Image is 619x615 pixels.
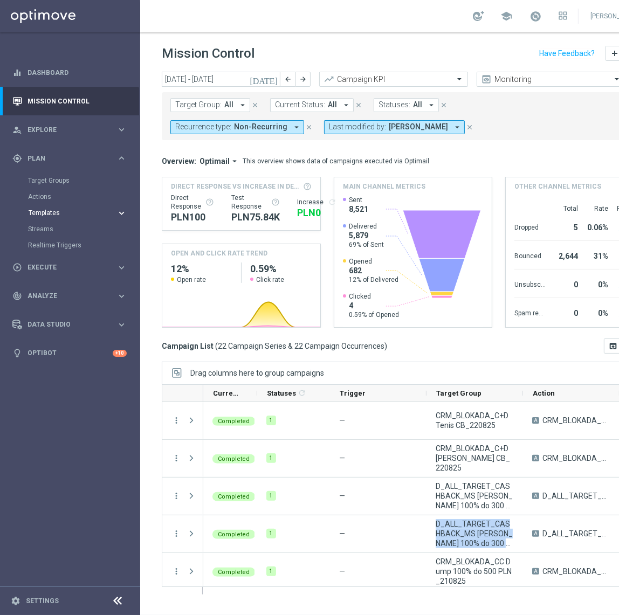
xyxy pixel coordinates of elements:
div: PLN75,835 [231,211,280,224]
i: more_vert [171,566,181,576]
span: school [500,10,512,22]
div: 31% [582,246,608,264]
span: — [339,492,345,500]
span: 0.59% of Opened [349,310,399,319]
div: 0 [550,275,578,292]
button: close [304,121,314,133]
span: Action [533,389,555,397]
i: settings [11,596,20,606]
span: Optimail [200,156,230,166]
a: Actions [28,192,112,201]
i: arrow_back [284,75,292,83]
h4: Other channel metrics [514,182,601,191]
div: 0% [582,275,608,292]
i: more_vert [171,416,181,425]
a: Settings [26,598,59,604]
span: CRM_BLOKADA_CC Dump 100% do 500 PLN_210825 [436,557,514,586]
div: 5 [550,218,578,235]
span: CRM_BLOKADA_CC Dump 100% do 500 PLN_210825 [542,566,610,576]
i: gps_fixed [12,154,22,163]
div: Templates [29,210,116,216]
i: keyboard_arrow_right [116,320,127,330]
span: 22 Campaign Series & 22 Campaign Occurrences [218,341,384,351]
span: All [328,100,337,109]
span: Delivered [349,222,384,231]
span: CRM_BLOKADA_C+D MS Siatka CB_220825 [542,453,610,463]
div: Data Studio [12,320,116,329]
div: Analyze [12,291,116,301]
button: person_search Explore keyboard_arrow_right [12,126,127,134]
span: Current Status: [275,100,325,109]
i: arrow_drop_down [230,156,239,166]
h4: OPEN AND CLICK RATE TREND [171,248,267,258]
h3: Campaign List [162,341,387,351]
i: keyboard_arrow_right [116,208,127,218]
i: equalizer [12,68,22,78]
div: Templates [28,205,139,221]
span: ) [384,341,387,351]
div: Bounced [514,246,546,264]
ng-select: Campaign KPI [319,72,468,87]
span: [PERSON_NAME] [389,122,448,132]
a: Optibot [27,339,113,368]
div: gps_fixed Plan keyboard_arrow_right [12,154,127,163]
div: equalizer Dashboard [12,68,127,77]
button: Last modified by: [PERSON_NAME] arrow_drop_down [324,120,465,134]
span: Explore [27,127,116,133]
button: Optimail arrow_drop_down [196,156,243,166]
div: Rate [582,204,608,213]
button: more_vert [171,491,181,501]
span: 12% of Delivered [349,275,398,284]
div: Target Groups [28,172,139,189]
span: 682 [349,266,398,275]
input: Select date range [162,72,280,87]
button: Recurrence type: Non-Recurring arrow_drop_down [170,120,304,134]
span: Sent [349,196,368,204]
span: Recurrence type: [175,122,231,132]
i: close [466,123,473,131]
button: arrow_forward [295,72,311,87]
span: A [532,455,539,461]
span: 5,879 [349,231,384,240]
h2: 0.59% [250,262,312,275]
span: — [339,416,345,425]
h4: Main channel metrics [343,182,425,191]
colored-tag: Completed [212,529,255,539]
div: PLN100 [171,211,214,224]
div: Actions [28,189,139,205]
span: A [532,493,539,499]
span: ( [215,341,218,351]
button: Data Studio keyboard_arrow_right [12,320,127,329]
i: keyboard_arrow_right [116,262,127,273]
div: Explore [12,125,116,135]
span: D_ALL_TARGET_CASHBACK_MS SIATKA 100% do 300 PLN SB SMS_220825 [542,529,610,538]
button: Templates keyboard_arrow_right [28,209,127,217]
i: open_in_browser [609,342,617,350]
span: D_ALL_TARGET_CASHBACK_MS SIATKA 100% do 300 PLN_220825 [436,481,514,510]
div: 1 [266,453,276,463]
i: trending_up [324,74,334,85]
span: A [532,568,539,575]
h3: Overview: [162,156,196,166]
div: play_circle_outline Execute keyboard_arrow_right [12,263,127,272]
button: Statuses: All arrow_drop_down [374,98,439,112]
div: Test Response [231,194,280,211]
span: 69% of Sent [349,240,384,249]
span: 4 [349,301,399,310]
span: D_ALL_TARGET_CASHBACK_MS SIATKA 100% do 300 PLN_220825 [542,491,610,501]
a: Mission Control [27,87,127,115]
span: All [224,100,233,109]
div: Press SPACE to select this row. [162,440,203,478]
button: more_vert [171,453,181,463]
button: arrow_back [280,72,295,87]
i: close [251,101,259,109]
span: D_ALL_TARGET_CASHBACK_MS SIATKA 100% do 300 PLN SB SMS_220825 [436,519,514,548]
colored-tag: Completed [212,416,255,426]
i: play_circle_outline [12,262,22,272]
i: preview [481,74,492,85]
a: Streams [28,225,112,233]
div: Unsubscribed [514,275,546,292]
span: Open rate [177,275,206,284]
